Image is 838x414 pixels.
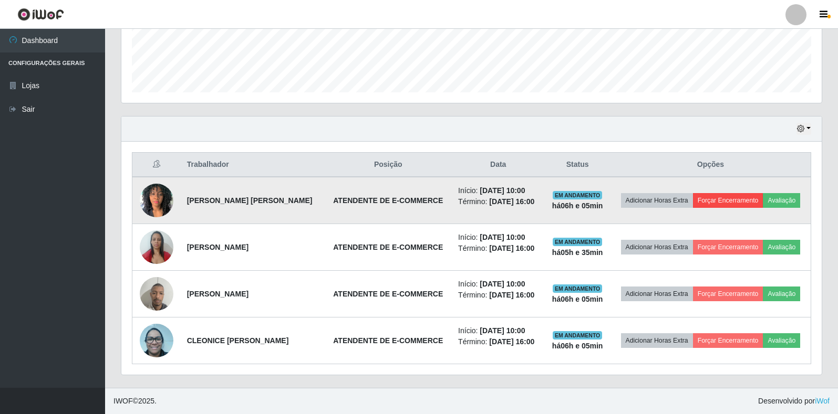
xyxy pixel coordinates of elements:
[140,225,173,269] img: 1753374909353.jpeg
[489,244,534,252] time: [DATE] 16:00
[553,284,603,293] span: EM ANDAMENTO
[458,232,538,243] li: Início:
[763,240,800,254] button: Avaliação
[815,397,830,405] a: iWof
[480,280,525,288] time: [DATE] 10:00
[489,291,534,299] time: [DATE] 16:00
[489,337,534,346] time: [DATE] 16:00
[544,153,611,177] th: Status
[140,271,173,316] img: 1754024702641.jpeg
[181,153,325,177] th: Trabalhador
[458,325,538,336] li: Início:
[187,243,249,251] strong: [PERSON_NAME]
[140,318,173,363] img: 1755022368543.jpeg
[553,191,603,199] span: EM ANDAMENTO
[489,197,534,206] time: [DATE] 16:00
[17,8,64,21] img: CoreUI Logo
[763,333,800,348] button: Avaliação
[693,240,763,254] button: Forçar Encerramento
[333,243,443,251] strong: ATENDENTE DE E-COMMERCE
[621,286,693,301] button: Adicionar Horas Extra
[458,243,538,254] li: Término:
[458,290,538,301] li: Término:
[553,238,603,246] span: EM ANDAMENTO
[758,396,830,407] span: Desenvolvido por
[611,153,811,177] th: Opções
[324,153,452,177] th: Posição
[187,196,313,205] strong: [PERSON_NAME] [PERSON_NAME]
[552,201,603,210] strong: há 06 h e 05 min
[621,193,693,208] button: Adicionar Horas Extra
[333,290,443,298] strong: ATENDENTE DE E-COMMERCE
[552,248,603,257] strong: há 05 h e 35 min
[333,196,443,205] strong: ATENDENTE DE E-COMMERCE
[553,331,603,339] span: EM ANDAMENTO
[333,336,443,345] strong: ATENDENTE DE E-COMMERCE
[458,336,538,347] li: Término:
[452,153,544,177] th: Data
[693,286,763,301] button: Forçar Encerramento
[621,240,693,254] button: Adicionar Horas Extra
[187,290,249,298] strong: [PERSON_NAME]
[113,397,133,405] span: IWOF
[458,279,538,290] li: Início:
[693,193,763,208] button: Forçar Encerramento
[621,333,693,348] button: Adicionar Horas Extra
[693,333,763,348] button: Forçar Encerramento
[458,196,538,207] li: Término:
[763,193,800,208] button: Avaliação
[552,342,603,350] strong: há 06 h e 05 min
[480,326,525,335] time: [DATE] 10:00
[140,178,173,222] img: 1748449029171.jpeg
[480,233,525,241] time: [DATE] 10:00
[187,336,289,345] strong: CLEONICE [PERSON_NAME]
[458,185,538,196] li: Início:
[763,286,800,301] button: Avaliação
[552,295,603,303] strong: há 06 h e 05 min
[480,186,525,195] time: [DATE] 10:00
[113,396,157,407] span: © 2025 .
